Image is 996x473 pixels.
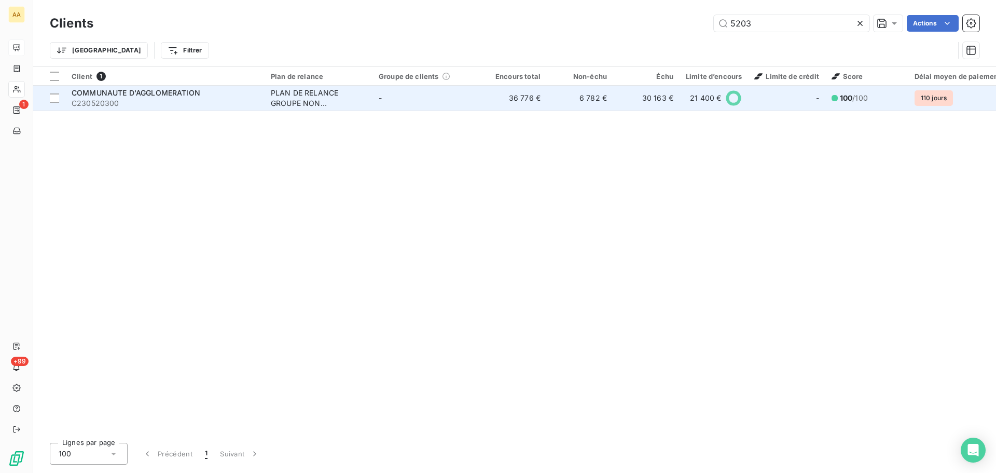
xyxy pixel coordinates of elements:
[619,72,673,80] div: Échu
[8,450,25,467] img: Logo LeanPay
[816,93,819,103] span: -
[547,86,613,111] td: 6 782 €
[8,6,25,23] div: AA
[690,93,721,103] span: 21 400 €
[161,42,209,59] button: Filtrer
[72,72,92,80] span: Client
[915,90,953,106] span: 110 jours
[205,449,208,459] span: 1
[379,72,439,80] span: Groupe de clients
[59,449,71,459] span: 100
[480,86,547,111] td: 36 776 €
[907,15,959,32] button: Actions
[754,72,819,80] span: Limite de crédit
[72,98,258,109] span: C230520300
[11,357,29,366] span: +99
[714,15,869,32] input: Rechercher
[214,443,266,465] button: Suivant
[832,72,863,80] span: Score
[271,88,366,109] div: PLAN DE RELANCE GROUPE NON AUTOMATIQUE
[72,88,200,97] span: COMMUNAUTE D'AGGLOMERATION
[961,438,986,463] div: Open Intercom Messenger
[271,72,366,80] div: Plan de relance
[840,93,852,102] span: 100
[487,72,541,80] div: Encours total
[613,86,680,111] td: 30 163 €
[199,443,214,465] button: 1
[50,42,148,59] button: [GEOGRAPHIC_DATA]
[8,102,24,118] a: 1
[379,93,382,102] span: -
[840,93,868,103] span: /100
[136,443,199,465] button: Précédent
[686,72,742,80] div: Limite d’encours
[96,72,106,81] span: 1
[50,14,93,33] h3: Clients
[19,100,29,109] span: 1
[553,72,607,80] div: Non-échu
